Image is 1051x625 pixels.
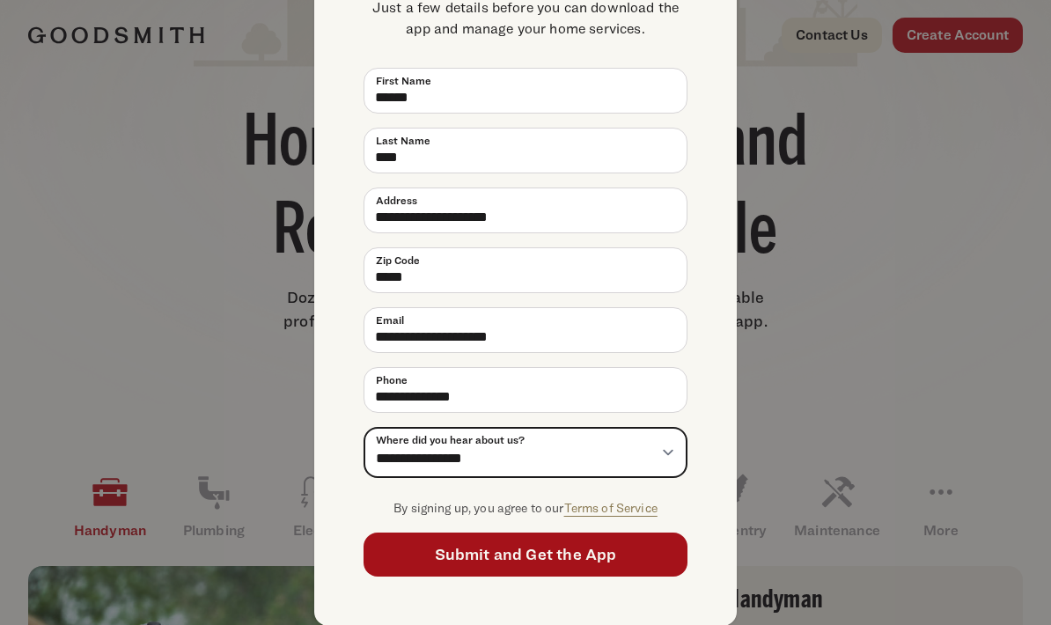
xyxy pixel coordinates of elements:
[376,312,404,328] span: Email
[564,500,658,515] a: Terms of Service
[376,253,420,268] span: Zip Code
[376,193,417,209] span: Address
[376,372,408,388] span: Phone
[376,73,431,89] span: First Name
[376,133,430,149] span: Last Name
[364,533,687,577] button: Submit and Get the App
[364,498,687,518] p: By signing up, you agree to our
[376,432,525,448] span: Where did you hear about us?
